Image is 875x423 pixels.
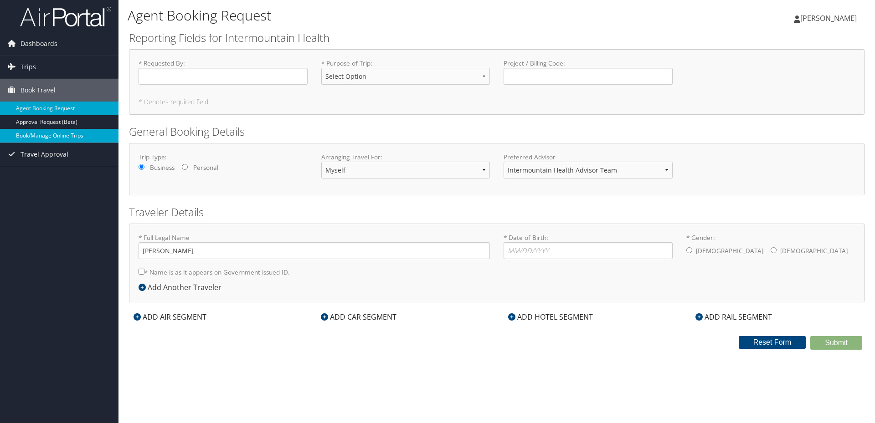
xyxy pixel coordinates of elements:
[739,336,806,349] button: Reset Form
[150,163,175,172] label: Business
[686,233,855,260] label: * Gender:
[20,6,111,27] img: airportal-logo.png
[321,153,490,162] label: Arranging Travel For:
[504,242,673,259] input: * Date of Birth:
[771,247,777,253] input: * Gender:[DEMOGRAPHIC_DATA][DEMOGRAPHIC_DATA]
[139,233,490,259] label: * Full Legal Name
[686,247,692,253] input: * Gender:[DEMOGRAPHIC_DATA][DEMOGRAPHIC_DATA]
[139,269,144,275] input: * Name is as it appears on Government issued ID.
[321,68,490,85] select: * Purpose of Trip:
[794,5,866,32] a: [PERSON_NAME]
[129,311,211,322] div: ADD AIR SEGMENT
[810,336,862,350] button: Submit
[780,242,848,260] label: [DEMOGRAPHIC_DATA]
[139,264,290,280] label: * Name is as it appears on Government issued ID.
[128,6,620,25] h1: Agent Booking Request
[139,59,308,85] label: * Requested By :
[129,30,865,46] h2: Reporting Fields for Intermountain Health
[800,13,857,23] span: [PERSON_NAME]
[504,68,673,85] input: Project / Billing Code:
[129,204,865,220] h2: Traveler Details
[139,282,226,293] div: Add Another Traveler
[21,56,36,78] span: Trips
[129,124,865,139] h2: General Booking Details
[21,32,57,55] span: Dashboards
[321,59,490,92] label: * Purpose of Trip :
[139,99,855,105] h5: * Denotes required field
[316,311,401,322] div: ADD CAR SEGMENT
[696,242,763,260] label: [DEMOGRAPHIC_DATA]
[21,143,68,166] span: Travel Approval
[139,68,308,85] input: * Requested By:
[139,153,308,162] label: Trip Type:
[504,311,597,322] div: ADD HOTEL SEGMENT
[504,233,673,259] label: * Date of Birth:
[504,59,673,85] label: Project / Billing Code :
[139,242,490,259] input: * Full Legal Name
[504,153,673,162] label: Preferred Advisor
[193,163,218,172] label: Personal
[21,79,56,102] span: Book Travel
[691,311,777,322] div: ADD RAIL SEGMENT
